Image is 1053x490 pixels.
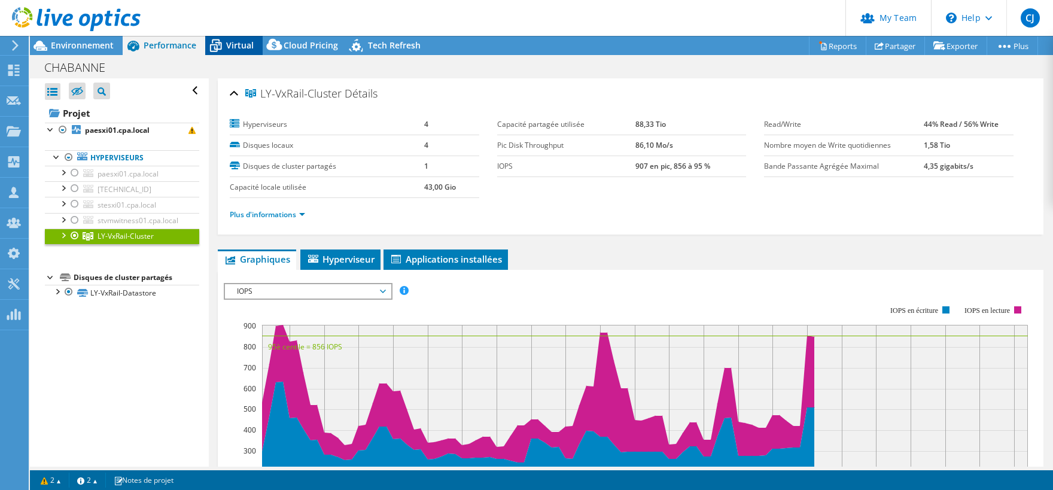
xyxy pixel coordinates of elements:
[98,169,159,179] span: paesxi01.cpa.local
[226,39,254,51] span: Virtual
[45,181,199,197] a: [TECHNICAL_ID]
[268,342,342,352] text: 95è centile = 856 IOPS
[635,161,710,171] b: 907 en pic, 856 à 95 %
[284,39,338,51] span: Cloud Pricing
[45,150,199,166] a: Hyperviseurs
[244,363,256,373] text: 700
[74,270,199,285] div: Disques de cluster partagés
[635,140,673,150] b: 86,10 Mo/s
[866,36,925,55] a: Partager
[244,404,256,414] text: 500
[45,123,199,138] a: paesxi01.cpa.local
[85,125,150,135] b: paesxi01.cpa.local
[69,473,106,488] a: 2
[230,181,424,193] label: Capacité locale utilisée
[105,473,182,488] a: Notes de projet
[924,119,999,129] b: 44% Read / 56% Write
[98,184,151,194] span: [TECHNICAL_ID]
[946,13,957,23] svg: \n
[424,182,456,192] b: 43,00 Gio
[244,342,256,352] text: 800
[32,473,69,488] a: 2
[51,39,114,51] span: Environnement
[244,384,256,394] text: 600
[45,229,199,244] a: LY-VxRail-Cluster
[144,39,196,51] span: Performance
[244,321,256,331] text: 900
[890,306,938,315] text: IOPS en écriture
[98,215,178,226] span: stvmwitness01.cpa.local
[424,140,428,150] b: 4
[368,39,421,51] span: Tech Refresh
[231,284,385,299] span: IOPS
[764,139,923,151] label: Nombre moyen de Write quotidiennes
[230,209,305,220] a: Plus d'informations
[245,88,342,100] span: LY-VxRail-Cluster
[98,200,156,210] span: stesxi01.cpa.local
[924,161,973,171] b: 4,35 gigabits/s
[964,306,1010,315] text: IOPS en lecture
[230,118,424,130] label: Hyperviseurs
[497,160,635,172] label: IOPS
[345,86,378,101] span: Détails
[635,119,666,129] b: 88,33 Tio
[39,61,124,74] h1: CHABANNE
[45,197,199,212] a: stesxi01.cpa.local
[230,160,424,172] label: Disques de cluster partagés
[45,104,199,123] a: Projet
[306,253,375,265] span: Hyperviseur
[45,166,199,181] a: paesxi01.cpa.local
[389,253,502,265] span: Applications installées
[497,139,635,151] label: Pic Disk Throughput
[764,160,923,172] label: Bande Passante Agrégée Maximal
[224,253,290,265] span: Graphiques
[45,285,199,300] a: LY-VxRail-Datastore
[497,118,635,130] label: Capacité partagée utilisée
[230,139,424,151] label: Disques locaux
[924,36,987,55] a: Exporter
[424,119,428,129] b: 4
[244,425,256,435] text: 400
[764,118,923,130] label: Read/Write
[809,36,866,55] a: Reports
[424,161,428,171] b: 1
[244,446,256,456] text: 300
[98,231,154,241] span: LY-VxRail-Cluster
[45,213,199,229] a: stvmwitness01.cpa.local
[1021,8,1040,28] span: CJ
[987,36,1038,55] a: Plus
[924,140,950,150] b: 1,58 Tio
